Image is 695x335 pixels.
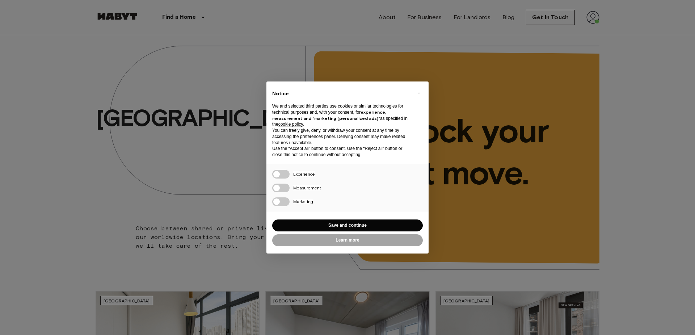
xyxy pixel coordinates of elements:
strong: experience, measurement and “marketing (personalized ads)” [272,109,386,121]
span: Measurement [293,185,321,190]
p: Use the “Accept all” button to consent. Use the “Reject all” button or close this notice to conti... [272,146,411,158]
button: Save and continue [272,219,423,231]
p: We and selected third parties use cookies or similar technologies for technical purposes and, wit... [272,103,411,127]
span: Marketing [293,199,313,204]
p: You can freely give, deny, or withdraw your consent at any time by accessing the preferences pane... [272,127,411,146]
span: × [418,89,421,97]
span: Experience [293,171,315,177]
h2: Notice [272,90,411,97]
button: Learn more [272,234,423,246]
a: cookie policy [278,122,303,127]
button: Close this notice [413,87,425,99]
